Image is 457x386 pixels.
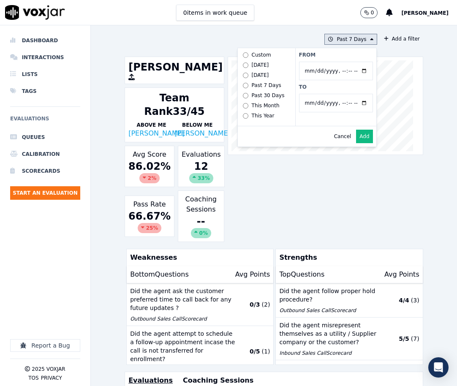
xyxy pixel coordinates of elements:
span: [PERSON_NAME] [401,10,449,16]
input: Custom [243,52,248,58]
p: Below Me [174,122,220,128]
button: Did the agent misrepresent themselves as a utility / Supplier company or the customer? Inbound Sa... [276,318,422,360]
a: Queues [10,129,80,146]
div: -- [182,215,220,238]
p: Top Questions [279,269,324,280]
div: Pass Rate [125,196,174,237]
input: Past 30 Days [243,93,248,98]
p: Did the agent follow proper hold procedure? [279,287,384,304]
button: Did the agent ask the customer preferred time to call back for any future updates ? Outbound Sale... [127,283,273,326]
p: 0 [371,9,374,16]
div: Past 7 Days [252,82,281,89]
button: Past 7 Days Custom [DATE] [DATE] Past 7 Days Past 30 Days This Month This Year From To Cancel Add [324,34,377,45]
p: ( 3 ) [411,296,419,304]
div: 25 % [138,223,162,233]
button: Did the agent attempt to schedule a follow-up appointment incase the call is not transferred for ... [127,326,273,377]
a: [PERSON_NAME] [128,129,185,137]
p: Outbound Sales Call Scorecard [279,307,384,314]
h6: Evaluations [10,114,80,129]
p: ( 2 ) [262,300,270,309]
div: Coaching Sessions [178,190,224,242]
label: To [299,84,373,90]
div: [DATE] [252,72,269,79]
button: [PERSON_NAME] [401,8,457,18]
div: Evaluations [178,146,225,187]
button: Cancel [334,133,351,140]
p: ( 1 ) [262,347,270,356]
div: This Month [252,102,280,109]
p: 0 / 5 [250,347,260,356]
button: Start an Evaluation [10,186,80,200]
div: [DATE] [252,62,269,68]
div: Past 30 Days [252,92,285,99]
p: Strengths [276,249,419,266]
a: Dashboard [10,32,80,49]
h1: [PERSON_NAME] [128,60,220,74]
p: Bottom Questions [130,269,189,280]
p: 4 / 4 [399,296,409,304]
button: Add a filter [381,34,423,44]
img: voxjar logo [5,5,65,20]
p: 2025 Voxjar [32,366,65,372]
div: 12 [182,160,221,183]
button: 0items in work queue [176,5,255,21]
p: Did the agent ask the customer preferred time to call back for any future updates ? [130,287,235,312]
button: 0 [360,7,378,18]
p: Did the agent misrepresent themselves as a utility / Supplier company or the customer? [279,321,384,346]
div: 0% [191,228,211,238]
div: 66.67 % [128,209,171,233]
p: 0 / 3 [250,300,260,309]
div: Open Intercom Messenger [428,357,449,378]
p: Avg Points [384,269,419,280]
p: Inbound Sales Call Scorecard [279,350,384,356]
a: Lists [10,66,80,83]
input: [DATE] [243,73,248,78]
p: Did the agent attempt to schedule a follow-up appointment incase the call is not transferred for ... [130,329,235,363]
p: Above Me [128,122,174,128]
button: Privacy [41,375,62,381]
button: Coaching Sessions [183,375,253,386]
button: Report a Bug [10,339,80,352]
a: [PERSON_NAME] [174,129,231,137]
button: 0 [360,7,386,18]
div: This Year [252,112,275,119]
p: Outbound Sales Call Scorecard [130,315,235,322]
p: 5 / 5 [399,334,409,343]
div: 2 % [139,173,160,183]
p: Avg Points [235,269,270,280]
div: Team Rank 33/45 [128,91,220,118]
a: Tags [10,83,80,100]
div: Custom [252,52,271,58]
p: ( 7 ) [411,334,419,343]
input: [DATE] [243,63,248,68]
button: Add [356,130,373,143]
a: Calibration [10,146,80,163]
button: Evaluations [128,375,173,386]
label: From [299,52,373,58]
p: Weaknesses [127,249,270,266]
input: Past 7 Days [243,83,248,88]
input: This Year [243,113,248,119]
button: Did the agent follow proper hold procedure? Outbound Sales CallScorecard 4/4 (3) [276,283,422,318]
div: Avg Score [125,146,174,187]
a: Interactions [10,49,80,66]
button: TOS [28,375,38,381]
div: 86.02 % [128,160,171,183]
div: 33 % [189,173,213,183]
a: Scorecards [10,163,80,179]
input: This Month [243,103,248,109]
